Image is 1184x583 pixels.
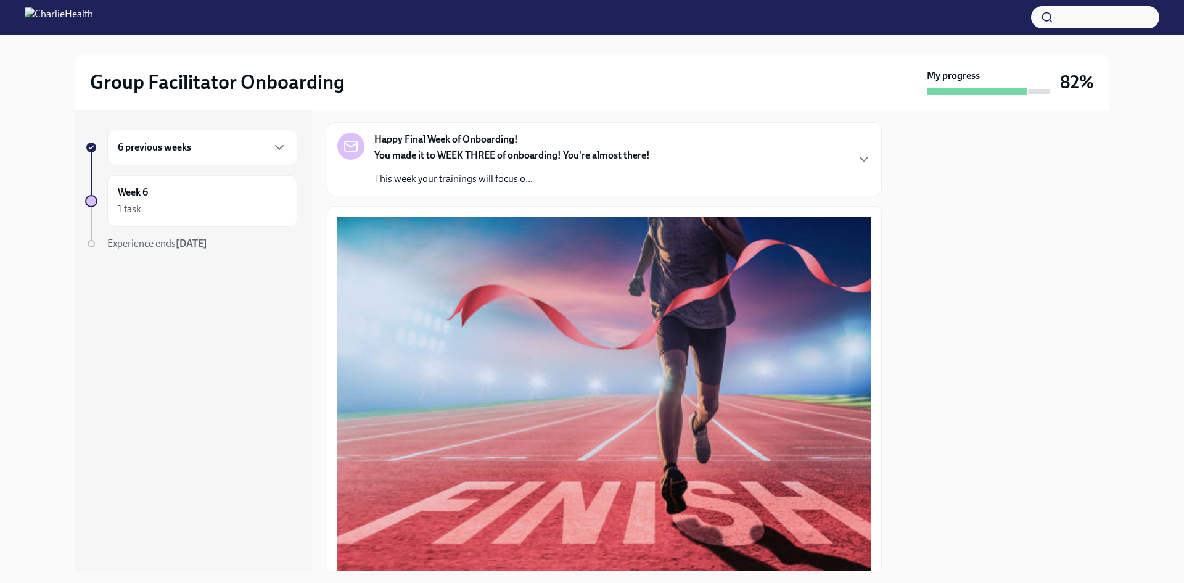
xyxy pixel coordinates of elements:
p: This week your trainings will focus o... [374,172,650,186]
span: Experience ends [107,238,207,249]
h6: 6 previous weeks [118,141,191,154]
img: CharlieHealth [25,7,93,27]
div: 1 task [118,202,141,216]
strong: Happy Final Week of Onboarding! [374,133,518,146]
a: Week 61 task [85,175,297,227]
button: Zoom image [337,217,871,573]
h2: Group Facilitator Onboarding [90,70,345,94]
h6: Week 6 [118,186,148,199]
h3: 82% [1060,71,1094,93]
div: 6 previous weeks [107,130,297,165]
strong: [DATE] [176,238,207,249]
strong: You made it to WEEK THREE of onboarding! You're almost there! [374,149,650,161]
strong: My progress [927,69,980,83]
